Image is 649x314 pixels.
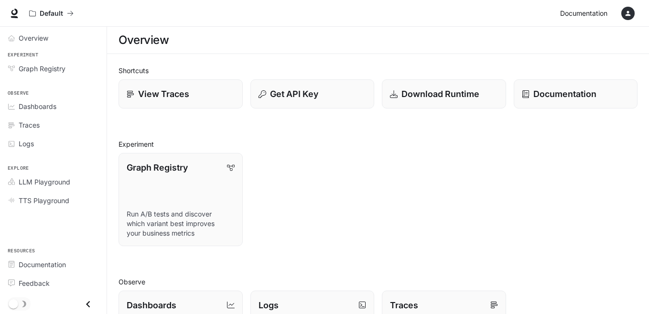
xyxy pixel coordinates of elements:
p: Download Runtime [401,87,479,100]
h1: Overview [119,31,169,50]
span: Dashboards [19,101,56,111]
a: Download Runtime [382,79,506,108]
span: TTS Playground [19,195,69,206]
a: Graph Registry [4,60,103,77]
a: TTS Playground [4,192,103,209]
button: Close drawer [77,294,99,314]
a: Documentation [556,4,615,23]
span: LLM Playground [19,177,70,187]
span: Documentation [19,260,66,270]
p: View Traces [138,87,189,100]
a: Dashboards [4,98,103,115]
a: LLM Playground [4,173,103,190]
a: Traces [4,117,103,133]
button: All workspaces [25,4,78,23]
span: Logs [19,139,34,149]
span: Traces [19,120,40,130]
a: View Traces [119,79,243,108]
span: Graph Registry [19,64,65,74]
a: Logs [4,135,103,152]
a: Documentation [514,79,638,108]
a: Overview [4,30,103,46]
h2: Experiment [119,139,638,149]
button: Get API Key [250,79,375,108]
p: Traces [390,299,418,312]
h2: Observe [119,277,638,287]
span: Feedback [19,278,50,288]
span: Documentation [560,8,607,20]
a: Documentation [4,256,103,273]
a: Feedback [4,275,103,292]
p: Default [40,10,63,18]
span: Overview [19,33,48,43]
span: Dark mode toggle [9,298,18,309]
p: Get API Key [270,87,318,100]
p: Logs [259,299,279,312]
p: Documentation [533,87,596,100]
p: Run A/B tests and discover which variant best improves your business metrics [127,209,235,238]
a: Graph RegistryRun A/B tests and discover which variant best improves your business metrics [119,153,243,246]
p: Dashboards [127,299,176,312]
h2: Shortcuts [119,65,638,76]
p: Graph Registry [127,161,188,174]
